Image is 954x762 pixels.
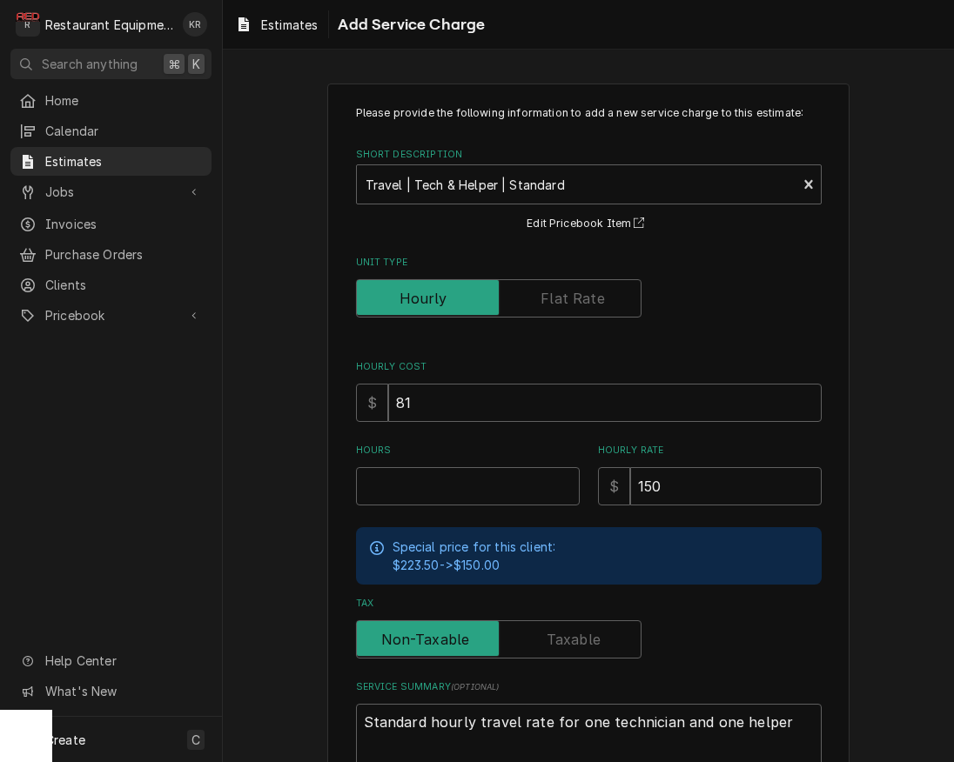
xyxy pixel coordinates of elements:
a: Estimates [228,10,325,39]
a: Clients [10,271,212,299]
span: C [191,731,200,749]
label: Hourly Cost [356,360,822,374]
p: Special price for this client: [393,538,556,556]
a: Go to What's New [10,677,212,705]
div: Hourly Cost [356,360,822,422]
label: Hours [356,444,580,458]
div: Kelli Robinette's Avatar [183,12,207,37]
span: Create [45,732,85,747]
span: ⌘ [168,55,180,73]
span: What's New [45,682,201,700]
a: Invoices [10,210,212,238]
div: Unit Type [356,256,822,317]
span: Estimates [261,16,318,34]
a: Go to Help Center [10,646,212,675]
span: Jobs [45,183,177,201]
span: Purchase Orders [45,245,203,264]
a: Calendar [10,117,212,145]
span: Home [45,91,203,110]
label: Hourly Rate [598,444,822,458]
span: Help Center [45,652,201,670]
span: $223.50 -> $150.00 [393,558,501,572]
a: Home [10,86,212,115]
label: Unit Type [356,256,822,270]
span: Add Service Charge [333,13,485,37]
label: Short Description [356,148,822,162]
span: Estimates [45,152,203,170]
span: K [192,55,200,73]
div: Restaurant Equipment Diagnostics [45,16,173,34]
button: Search anything⌘K [10,49,212,79]
div: KR [183,12,207,37]
a: Estimates [10,147,212,176]
div: Restaurant Equipment Diagnostics's Avatar [16,12,40,37]
span: Pricebook [45,306,177,324]
div: R [16,12,40,37]
label: Tax [356,597,822,611]
span: Search anything [42,55,138,73]
a: Go to Pricebook [10,301,212,330]
a: Purchase Orders [10,240,212,269]
span: Calendar [45,122,203,140]
p: Please provide the following information to add a new service charge to this estimate: [356,105,822,121]
div: $ [598,467,630,505]
span: Invoices [45,215,203,233]
span: Clients [45,276,203,294]
a: Go to Jobs [10,177,212,206]
div: $ [356,384,388,422]
label: Service Summary [356,680,822,694]
span: ( optional ) [451,682,500,692]
div: [object Object] [598,444,822,505]
div: Tax [356,597,822,658]
div: [object Object] [356,444,580,505]
div: Short Description [356,148,822,234]
button: Edit Pricebook Item [524,213,653,235]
